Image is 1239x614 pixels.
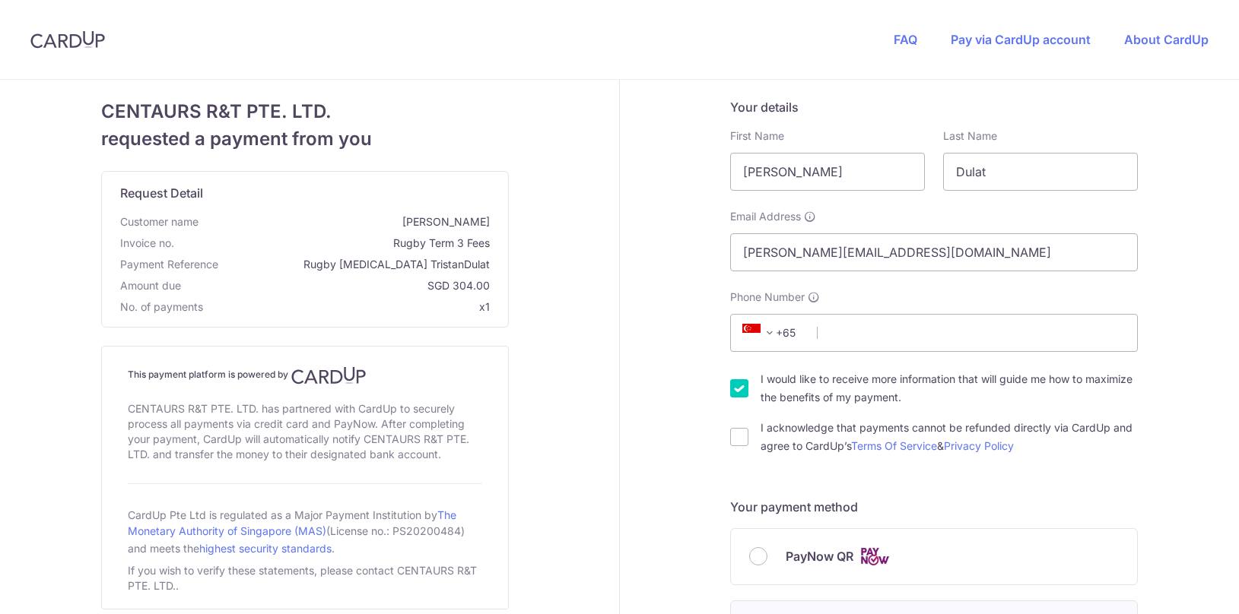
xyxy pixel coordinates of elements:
input: First name [730,153,925,191]
span: Amount due [120,278,181,293]
img: CardUp [291,366,366,385]
a: FAQ [894,32,917,47]
div: CENTAURS R&T PTE. LTD. has partnered with CardUp to securely process all payments via credit card... [128,398,482,465]
div: If you wish to verify these statements, please contact CENTAURS R&T PTE. LTD.. [128,560,482,597]
span: [PERSON_NAME] [205,214,490,229]
a: highest security standards [199,542,332,555]
span: Email Address [730,209,801,224]
h5: Your details [730,98,1138,116]
span: x1 [479,300,490,313]
span: Phone Number [730,290,805,305]
label: I acknowledge that payments cannot be refunded directly via CardUp and agree to CardUp’s & [761,419,1138,455]
a: Terms Of Service [851,439,937,452]
label: Last Name [943,128,997,144]
span: +65 [742,324,779,342]
a: Privacy Policy [944,439,1014,452]
div: PayNow QR Cards logo [749,547,1119,566]
img: CardUp [30,30,105,49]
img: Cards logo [859,547,890,566]
span: PayNow QR [786,547,853,565]
div: CardUp Pte Ltd is regulated as a Major Payment Institution by (License no.: PS20200484) and meets... [128,502,482,560]
label: I would like to receive more information that will guide me how to maximize the benefits of my pa... [761,370,1138,407]
span: No. of payments [120,299,203,315]
span: +65 [738,324,806,342]
a: About CardUp [1124,32,1209,47]
span: translation missing: en.payment_reference [120,258,218,271]
span: Invoice no. [120,236,174,251]
span: Customer name [120,214,199,229]
a: Pay via CardUp account [951,32,1091,47]
h4: This payment platform is powered by [128,366,482,385]
span: translation missing: en.request_detail [120,185,203,201]
span: CENTAURS R&T PTE. LTD. [101,98,509,125]
span: SGD 304.00 [187,278,490,293]
span: Rugby [MEDICAL_DATA] TristanDulat [224,257,490,272]
input: Email address [730,233,1138,271]
span: Rugby Term 3 Fees [180,236,490,251]
h5: Your payment method [730,498,1138,516]
input: Last name [943,153,1138,191]
span: requested a payment from you [101,125,509,153]
label: First Name [730,128,784,144]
